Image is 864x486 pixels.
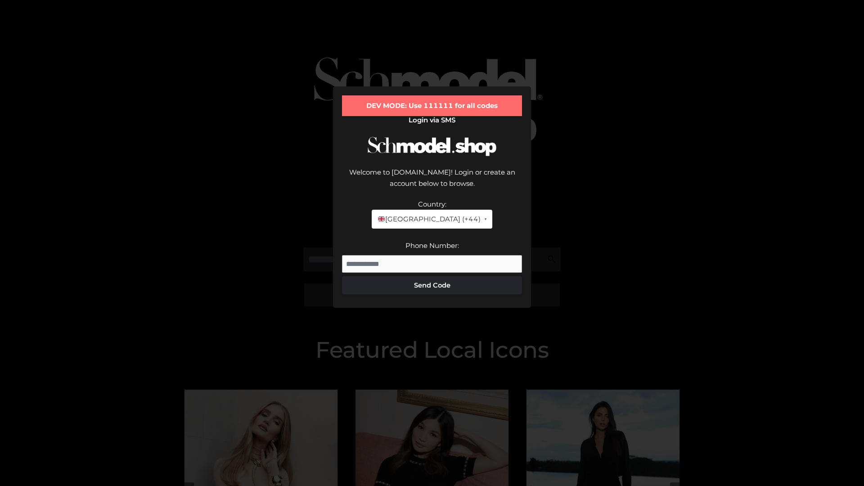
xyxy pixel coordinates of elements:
label: Country: [418,200,446,208]
img: 🇬🇧 [378,216,385,222]
div: Welcome to [DOMAIN_NAME]! Login or create an account below to browse. [342,166,522,198]
span: [GEOGRAPHIC_DATA] (+44) [377,213,480,225]
h2: Login via SMS [342,116,522,124]
img: Schmodel Logo [364,129,499,164]
button: Send Code [342,276,522,294]
label: Phone Number: [405,241,459,250]
div: DEV MODE: Use 111111 for all codes [342,95,522,116]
